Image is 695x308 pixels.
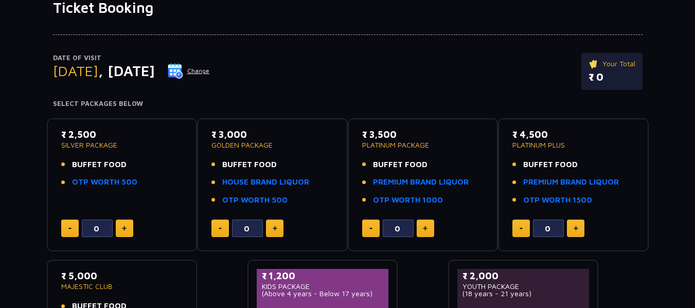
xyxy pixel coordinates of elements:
[373,194,443,206] a: OTP WORTH 1000
[512,141,634,149] p: PLATINUM PLUS
[523,176,619,188] a: PREMIUM BRAND LIQUOR
[122,226,127,231] img: plus
[222,159,277,171] span: BUFFET FOOD
[61,128,183,141] p: ₹ 2,500
[362,141,484,149] p: PLATINUM PACKAGE
[262,269,384,283] p: ₹ 1,200
[589,58,635,69] p: Your Total
[53,100,643,108] h4: Select Packages Below
[98,62,155,79] span: , [DATE]
[61,283,183,290] p: MAJESTIC CLUB
[589,69,635,85] p: ₹ 0
[222,194,288,206] a: OTP WORTH 500
[68,228,72,229] img: minus
[423,226,427,231] img: plus
[520,228,523,229] img: minus
[523,159,578,171] span: BUFFET FOOD
[589,58,599,69] img: ticket
[462,283,584,290] p: YOUTH PACKAGE
[523,194,592,206] a: OTP WORTH 1500
[72,159,127,171] span: BUFFET FOOD
[53,53,210,63] p: Date of Visit
[219,228,222,229] img: minus
[72,176,137,188] a: OTP WORTH 500
[167,63,210,79] button: Change
[61,269,183,283] p: ₹ 5,000
[262,283,384,290] p: KIDS PACKAGE
[373,159,427,171] span: BUFFET FOOD
[273,226,277,231] img: plus
[462,269,584,283] p: ₹ 2,000
[222,176,309,188] a: HOUSE BRAND LIQUOR
[462,290,584,297] p: (18 years - 21 years)
[53,62,98,79] span: [DATE]
[211,141,333,149] p: GOLDEN PACKAGE
[373,176,469,188] a: PREMIUM BRAND LIQUOR
[211,128,333,141] p: ₹ 3,000
[369,228,372,229] img: minus
[362,128,484,141] p: ₹ 3,500
[512,128,634,141] p: ₹ 4,500
[262,290,384,297] p: (Above 4 years - Below 17 years)
[61,141,183,149] p: SILVER PACKAGE
[574,226,578,231] img: plus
